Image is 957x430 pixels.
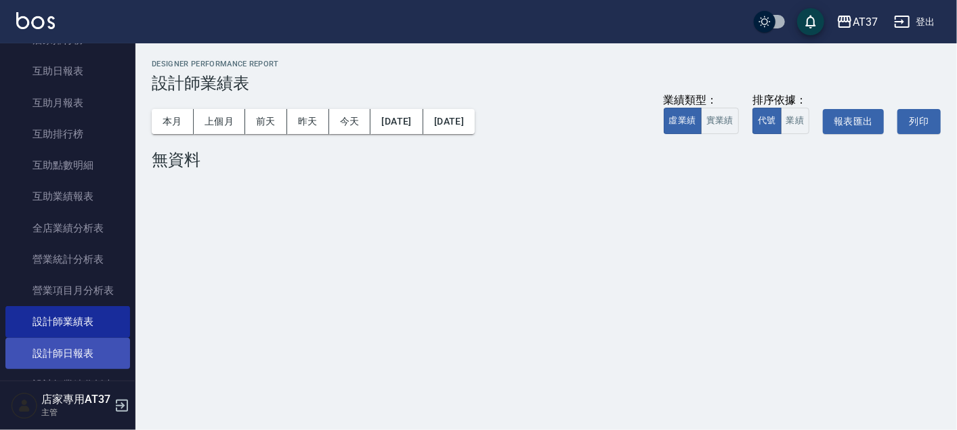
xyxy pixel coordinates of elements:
[5,87,130,119] a: 互助月報表
[5,213,130,244] a: 全店業績分析表
[823,109,884,134] button: 報表匯出
[752,93,810,108] div: 排序依據：
[5,56,130,87] a: 互助日報表
[797,8,824,35] button: save
[5,369,130,400] a: 設計師業績分析表
[831,8,883,36] button: AT37
[701,108,739,134] button: 實業績
[41,393,110,406] h5: 店家專用AT37
[853,14,878,30] div: AT37
[781,108,810,134] button: 業績
[423,109,475,134] button: [DATE]
[5,119,130,150] a: 互助排行榜
[152,74,941,93] h3: 設計師業績表
[897,109,941,134] button: 列印
[41,406,110,418] p: 主管
[664,108,702,134] button: 虛業績
[5,338,130,369] a: 設計師日報表
[5,181,130,212] a: 互助業績報表
[152,109,194,134] button: 本月
[152,60,941,68] h2: Designer Performance Report
[664,93,739,108] div: 業績類型：
[5,275,130,306] a: 營業項目月分析表
[329,109,371,134] button: 今天
[752,108,782,134] button: 代號
[245,109,287,134] button: 前天
[287,109,329,134] button: 昨天
[194,109,245,134] button: 上個月
[11,392,38,419] img: Person
[370,109,423,134] button: [DATE]
[889,9,941,35] button: 登出
[5,244,130,275] a: 營業統計分析表
[5,150,130,181] a: 互助點數明細
[16,12,55,29] img: Logo
[5,306,130,337] a: 設計師業績表
[152,150,941,169] div: 無資料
